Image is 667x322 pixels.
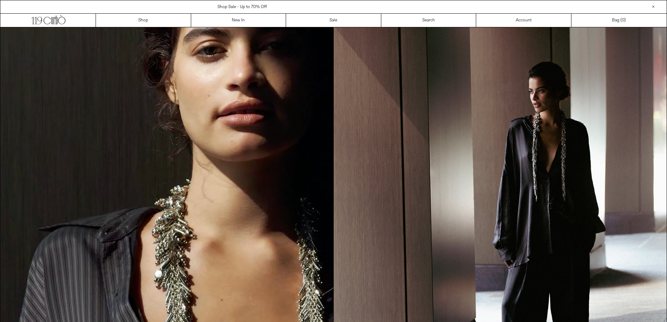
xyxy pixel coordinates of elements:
[622,18,624,23] span: 0
[286,14,381,27] a: Sale
[217,4,267,10] a: Shop Sale - Up to 70% Off
[622,17,626,23] span: )
[476,14,571,27] a: Account
[96,14,191,27] a: Shop
[381,14,477,27] a: Search
[571,14,667,27] a: Bag ()
[191,14,286,27] a: New In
